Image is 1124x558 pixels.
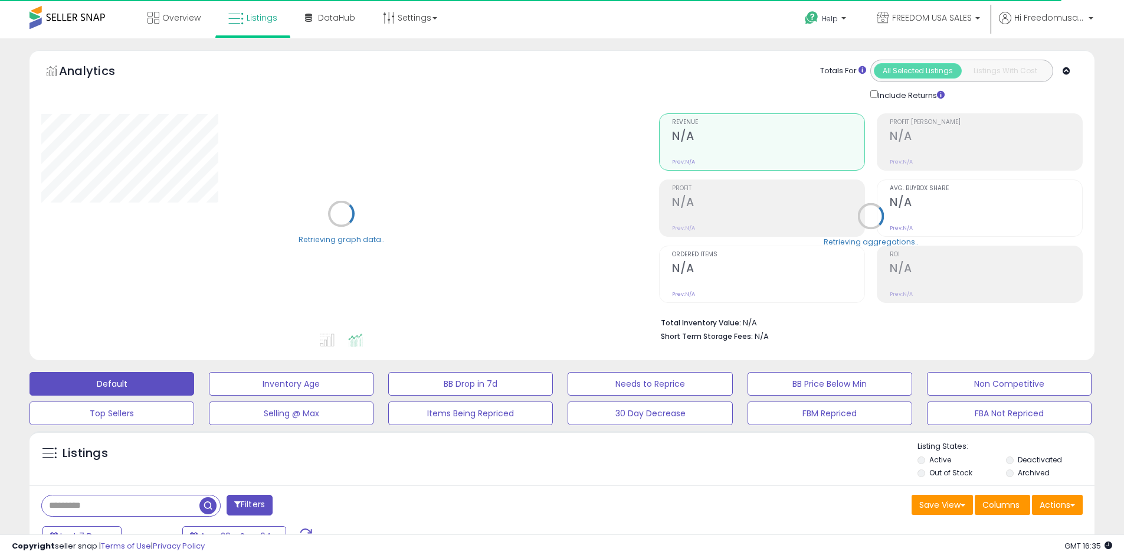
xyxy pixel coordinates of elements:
[153,540,205,552] a: Privacy Policy
[568,402,732,425] button: 30 Day Decrease
[999,12,1093,38] a: Hi Freedomusasales
[975,495,1030,515] button: Columns
[1018,455,1062,465] label: Deactivated
[299,234,385,244] div: Retrieving graph data..
[804,11,819,25] i: Get Help
[12,540,55,552] strong: Copyright
[182,526,286,546] button: Aug-29 - Sep-04
[820,66,866,77] div: Totals For
[209,372,373,396] button: Inventory Age
[1032,495,1083,515] button: Actions
[42,526,122,546] button: Last 7 Days
[209,402,373,425] button: Selling @ Max
[961,63,1049,79] button: Listings With Cost
[748,372,912,396] button: BB Price Below Min
[247,12,277,24] span: Listings
[388,372,553,396] button: BB Drop in 7d
[861,88,959,102] div: Include Returns
[227,495,273,515] button: Filters
[917,441,1094,452] p: Listing States:
[1018,468,1050,478] label: Archived
[795,2,858,38] a: Help
[748,402,912,425] button: FBM Repriced
[822,14,838,24] span: Help
[63,445,108,462] h5: Listings
[101,540,151,552] a: Terms of Use
[318,12,355,24] span: DataHub
[929,455,951,465] label: Active
[929,468,972,478] label: Out of Stock
[123,531,178,543] span: Compared to:
[12,541,205,552] div: seller snap | |
[927,372,1092,396] button: Non Competitive
[59,63,138,82] h5: Analytics
[388,402,553,425] button: Items Being Repriced
[200,530,271,542] span: Aug-29 - Sep-04
[982,499,1020,511] span: Columns
[1014,12,1085,24] span: Hi Freedomusasales
[1064,540,1112,552] span: 2025-09-12 16:35 GMT
[60,530,107,542] span: Last 7 Days
[30,402,194,425] button: Top Sellers
[162,12,201,24] span: Overview
[30,372,194,396] button: Default
[892,12,972,24] span: FREEDOM USA SALES
[912,495,973,515] button: Save View
[824,236,919,247] div: Retrieving aggregations..
[927,402,1092,425] button: FBA Not Repriced
[568,372,732,396] button: Needs to Reprice
[874,63,962,79] button: All Selected Listings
